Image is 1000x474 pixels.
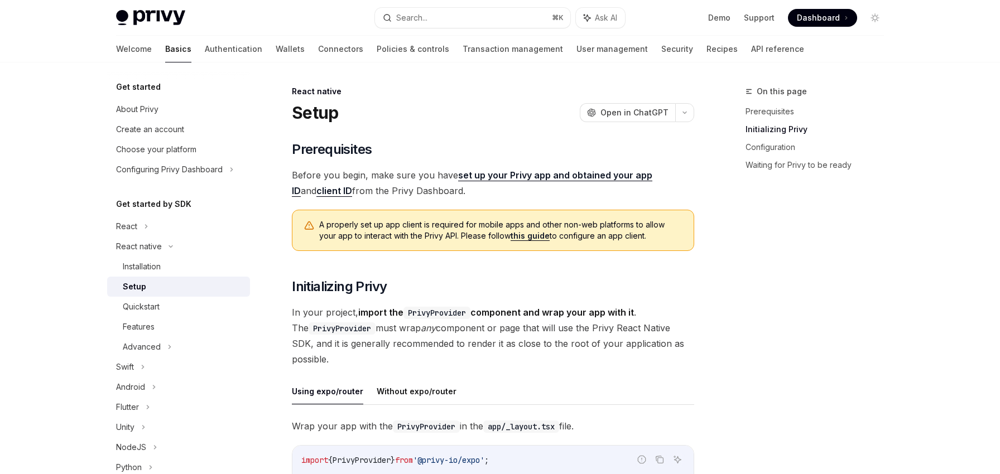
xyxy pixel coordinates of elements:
a: Authentication [205,36,262,62]
span: Prerequisites [292,141,372,158]
span: { [328,455,333,465]
strong: import the component and wrap your app with it [358,307,634,318]
code: app/_layout.tsx [483,420,559,433]
a: Setup [107,277,250,297]
button: Report incorrect code [634,452,649,467]
div: Search... [396,11,427,25]
svg: Warning [304,220,315,231]
a: Basics [165,36,191,62]
a: Connectors [318,36,363,62]
a: client ID [316,185,352,197]
a: API reference [751,36,804,62]
a: Waiting for Privy to be ready [746,156,893,174]
button: Ask AI [576,8,625,28]
a: Choose your platform [107,139,250,159]
img: light logo [116,10,185,26]
span: Open in ChatGPT [600,107,669,118]
em: any [421,322,436,333]
div: Android [116,380,145,394]
a: Transaction management [463,36,563,62]
a: Prerequisites [746,103,893,120]
span: Dashboard [797,12,840,23]
a: Quickstart [107,297,250,317]
div: Installation [123,260,161,273]
span: from [395,455,413,465]
h5: Get started by SDK [116,197,191,211]
a: Policies & controls [377,36,449,62]
a: Initializing Privy [746,120,893,138]
a: this guide [511,231,550,241]
h1: Setup [292,103,338,123]
div: React native [116,240,162,253]
div: Advanced [123,340,161,354]
span: Before you begin, make sure you have and from the Privy Dashboard. [292,167,694,199]
span: Ask AI [595,12,617,23]
div: Choose your platform [116,143,196,156]
div: Setup [123,280,146,293]
span: import [301,455,328,465]
button: Toggle dark mode [866,9,884,27]
span: PrivyProvider [333,455,391,465]
div: Flutter [116,400,139,414]
button: Without expo/router [377,378,456,404]
div: Create an account [116,123,184,136]
span: In your project, . The must wrap component or page that will use the Privy React Native SDK, and ... [292,304,694,367]
div: React [116,220,137,233]
a: About Privy [107,99,250,119]
div: React native [292,86,694,97]
span: Wrap your app with the in the file. [292,418,694,434]
div: Configuring Privy Dashboard [116,163,223,176]
button: Search...⌘K [375,8,570,28]
a: set up your Privy app and obtained your app ID [292,170,652,197]
button: Open in ChatGPT [580,103,675,122]
span: A properly set up app client is required for mobile apps and other non-web platforms to allow you... [319,219,682,241]
span: Initializing Privy [292,278,387,296]
span: } [391,455,395,465]
div: NodeJS [116,441,146,454]
div: Python [116,461,142,474]
div: Features [123,320,155,333]
a: Welcome [116,36,152,62]
a: Wallets [276,36,305,62]
a: Security [661,36,693,62]
a: Recipes [706,36,738,62]
a: Dashboard [788,9,857,27]
span: On this page [757,85,807,98]
a: Features [107,317,250,337]
div: About Privy [116,103,158,116]
code: PrivyProvider [403,307,470,319]
div: Quickstart [123,300,160,313]
a: User management [576,36,648,62]
div: Unity [116,420,134,434]
button: Ask AI [670,452,685,467]
button: Copy the contents from the code block [652,452,667,467]
button: Using expo/router [292,378,363,404]
span: ⌘ K [552,13,564,22]
a: Support [744,12,775,23]
a: Installation [107,257,250,277]
a: Create an account [107,119,250,139]
span: ; [484,455,489,465]
span: '@privy-io/expo' [413,455,484,465]
a: Demo [708,12,730,23]
h5: Get started [116,80,161,94]
code: PrivyProvider [309,322,376,335]
code: PrivyProvider [393,420,460,433]
div: Swift [116,360,134,374]
a: Configuration [746,138,893,156]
